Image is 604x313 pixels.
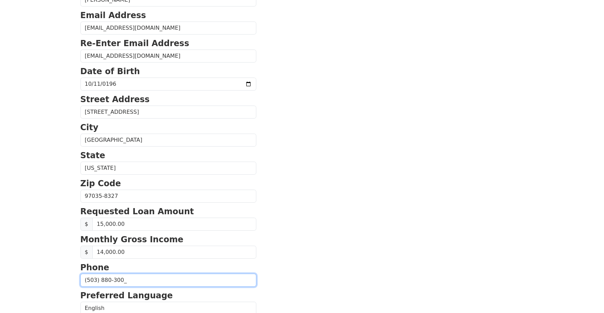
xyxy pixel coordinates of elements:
[80,190,256,203] input: Zip Code
[80,11,146,20] strong: Email Address
[80,95,150,104] strong: Street Address
[80,218,93,231] span: $
[80,39,189,48] strong: Re-Enter Email Address
[80,233,256,246] p: Monthly Gross Income
[80,67,140,76] strong: Date of Birth
[92,246,256,259] input: Monthly Gross Income
[80,263,110,272] strong: Phone
[80,151,105,160] strong: State
[80,246,93,259] span: $
[80,291,173,300] strong: Preferred Language
[80,179,121,188] strong: Zip Code
[92,218,256,231] input: Requested Loan Amount
[80,134,256,147] input: City
[80,106,256,119] input: Street Address
[80,50,256,63] input: Re-Enter Email Address
[80,207,194,216] strong: Requested Loan Amount
[80,274,256,287] input: Phone
[80,22,256,35] input: Email Address
[80,123,99,132] strong: City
